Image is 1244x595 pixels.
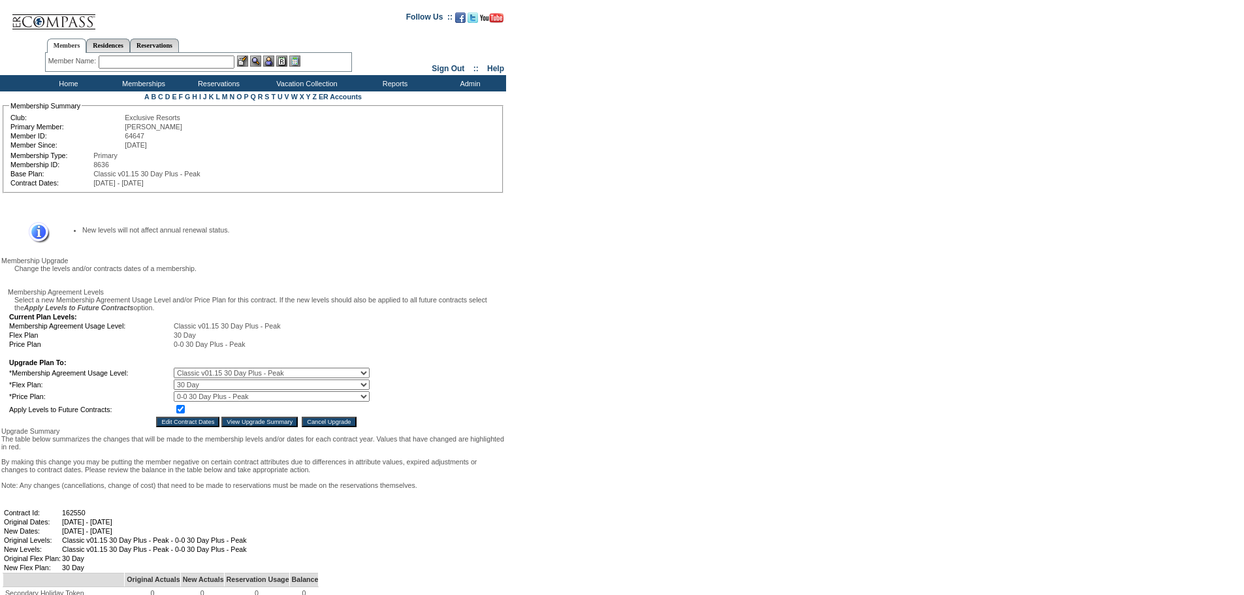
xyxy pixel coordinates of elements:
a: Z [312,93,317,101]
td: New Levels: [4,545,61,553]
div: Membership Agreement Levels [8,288,505,296]
img: Reservations [276,56,287,67]
td: 30 Day [62,555,247,562]
td: Membership Type: [10,152,92,159]
td: Upgrade Plan To: [9,359,370,366]
span: 64647 [125,132,144,140]
div: Upgrade Summary [1,427,505,435]
a: S [264,93,269,101]
a: V [285,93,289,101]
div: Note: Any changes (cancellations, change of cost) that need to be made to reservations must be ma... [1,481,505,489]
td: Membership Agreement Usage Level: [9,322,172,330]
a: Reservations [130,39,179,52]
a: X [300,93,304,101]
span: [PERSON_NAME] [125,123,182,131]
span: 8636 [93,161,109,169]
span: Primary [93,152,118,159]
td: Home [29,75,104,91]
a: C [158,93,163,101]
td: Contract Id: [4,509,61,517]
td: Balance [289,573,319,587]
a: Help [487,64,504,73]
span: 0-0 30 Day Plus - Peak [174,340,246,348]
a: H [192,93,197,101]
td: New Actuals [180,573,224,587]
a: K [209,93,214,101]
td: Original Levels: [4,536,61,544]
a: Y [306,93,311,101]
a: Follow us on Twitter [468,16,478,24]
img: View [250,56,261,67]
input: View Upgrade Summary [221,417,298,427]
span: Classic v01.15 30 Day Plus - Peak [174,322,280,330]
a: Sign Out [432,64,464,73]
td: Club: [10,114,123,121]
div: Select a new Membership Agreement Usage Level and/or Price Plan for this contract. If the new lev... [8,296,505,312]
img: b_edit.gif [237,56,248,67]
td: Member Since: [10,141,123,149]
td: Current Plan Levels: [9,313,370,321]
a: R [258,93,263,101]
a: G [185,93,190,101]
td: Apply Levels to Future Contracts: [9,403,172,415]
td: *Membership Agreement Usage Level: [9,368,172,378]
img: Become our fan on Facebook [455,12,466,23]
td: Base Plan: [10,170,92,178]
td: New Flex Plan: [4,564,61,571]
a: I [199,93,201,101]
td: Price Plan [9,340,172,348]
legend: Membership Summary [9,102,82,110]
td: Vacation Collection [255,75,356,91]
img: Subscribe to our YouTube Channel [480,13,503,23]
td: Member ID: [10,132,123,140]
img: b_calculator.gif [289,56,300,67]
td: Follow Us :: [406,11,453,27]
a: Q [250,93,255,101]
div: Member Name: [48,56,99,67]
a: O [236,93,242,101]
img: Follow us on Twitter [468,12,478,23]
td: *Price Plan: [9,391,172,402]
td: Classic v01.15 30 Day Plus - Peak - 0-0 30 Day Plus - Peak [62,545,247,553]
span: Exclusive Resorts [125,114,180,121]
input: Edit Contract Dates [156,417,219,427]
span: :: [473,64,479,73]
img: Impersonate [263,56,274,67]
div: Membership Upgrade [1,257,505,265]
a: M [222,93,228,101]
input: Cancel Upgrade [302,417,356,427]
a: N [230,93,235,101]
td: Original Actuals [125,573,180,587]
td: Contract Dates: [10,179,92,187]
td: *Flex Plan: [9,379,172,390]
a: A [144,93,149,101]
span: [DATE] - [DATE] [93,179,144,187]
a: P [244,93,249,101]
td: New Dates: [4,527,61,535]
img: Information Message [20,222,50,244]
a: ER Accounts [319,93,362,101]
td: 30 Day [62,564,247,571]
td: Reports [356,75,431,91]
a: B [151,93,156,101]
p: The table below summarizes the changes that will be made to the membership levels and/or dates fo... [1,435,505,451]
td: Flex Plan [9,331,172,339]
a: L [215,93,219,101]
a: T [271,93,276,101]
a: U [278,93,283,101]
td: Primary Member: [10,123,123,131]
td: Original Dates: [4,518,61,526]
td: [DATE] - [DATE] [62,527,247,535]
a: Members [47,39,87,53]
td: Original Flex Plan: [4,555,61,562]
td: Reservation Usage [224,573,289,587]
a: W [291,93,298,101]
span: Classic v01.15 30 Day Plus - Peak [93,170,200,178]
a: Become our fan on Facebook [455,16,466,24]
img: Compass Home [11,3,96,30]
p: By making this change you may be putting the member negative on certain contract attributes due t... [1,458,505,474]
a: J [203,93,207,101]
a: D [165,93,170,101]
td: Classic v01.15 30 Day Plus - Peak - 0-0 30 Day Plus - Peak [62,536,247,544]
a: Residences [86,39,130,52]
